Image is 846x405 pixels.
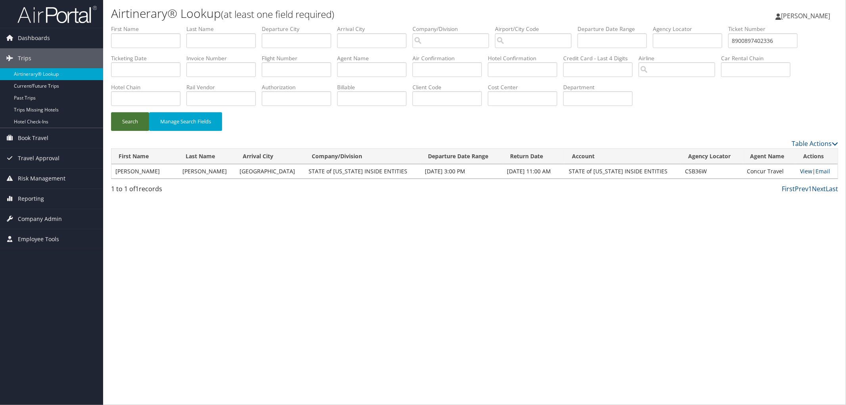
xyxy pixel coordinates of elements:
th: Agency Locator: activate to sort column ascending [681,149,743,164]
a: [PERSON_NAME] [775,4,838,28]
td: [PERSON_NAME] [111,164,178,179]
th: Account: activate to sort column ascending [565,149,681,164]
label: Invoice Number [186,54,262,62]
label: Hotel Confirmation [488,54,563,62]
td: CSB36W [681,164,743,179]
small: (at least one field required) [221,8,334,21]
a: First [782,184,795,193]
label: Billable [337,83,412,91]
label: Ticketing Date [111,54,186,62]
span: [PERSON_NAME] [781,12,830,20]
label: Departure Date Range [577,25,653,33]
td: STATE of [US_STATE] INSIDE ENTITIES [565,164,681,179]
label: Agent Name [337,54,412,62]
td: STATE of [US_STATE] INSIDE ENTITIES [305,164,421,179]
a: Next [812,184,826,193]
span: Risk Management [18,169,65,188]
img: airportal-logo.png [17,5,97,24]
th: Return Date: activate to sort column ascending [503,149,565,164]
span: Trips [18,48,31,68]
label: Car Rental Chain [721,54,796,62]
label: Flight Number [262,54,337,62]
span: Employee Tools [18,229,59,249]
a: Table Actions [792,139,838,148]
td: [GEOGRAPHIC_DATA] [236,164,305,179]
td: [PERSON_NAME] [178,164,236,179]
th: Company/Division [305,149,421,164]
a: View [800,167,812,175]
span: 1 [135,184,139,193]
label: Client Code [412,83,488,91]
label: Departure City [262,25,337,33]
button: Search [111,112,149,131]
td: [DATE] 11:00 AM [503,164,565,179]
div: 1 to 1 of records [111,184,284,198]
span: Book Travel [18,128,48,148]
a: 1 [808,184,812,193]
th: Departure Date Range: activate to sort column descending [421,149,503,164]
label: Airport/City Code [495,25,577,33]
th: Actions [796,149,838,164]
label: Rail Vendor [186,83,262,91]
a: Prev [795,184,808,193]
span: Travel Approval [18,148,59,168]
a: Email [815,167,830,175]
label: Airline [639,54,721,62]
a: Last [826,184,838,193]
label: Last Name [186,25,262,33]
label: Cost Center [488,83,563,91]
th: Last Name: activate to sort column ascending [178,149,236,164]
span: Company Admin [18,209,62,229]
th: Arrival City: activate to sort column ascending [236,149,305,164]
span: Reporting [18,189,44,209]
label: First Name [111,25,186,33]
label: Company/Division [412,25,495,33]
span: Dashboards [18,28,50,48]
td: Concur Travel [743,164,796,179]
label: Air Confirmation [412,54,488,62]
h1: Airtinerary® Lookup [111,5,596,22]
label: Arrival City [337,25,412,33]
label: Ticket Number [728,25,804,33]
label: Authorization [262,83,337,91]
label: Hotel Chain [111,83,186,91]
td: | [796,164,838,179]
label: Agency Locator [653,25,728,33]
td: [DATE] 3:00 PM [421,164,503,179]
button: Manage Search Fields [149,112,222,131]
th: Agent Name [743,149,796,164]
th: First Name: activate to sort column ascending [111,149,178,164]
label: Department [563,83,639,91]
label: Credit Card - Last 4 Digits [563,54,639,62]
